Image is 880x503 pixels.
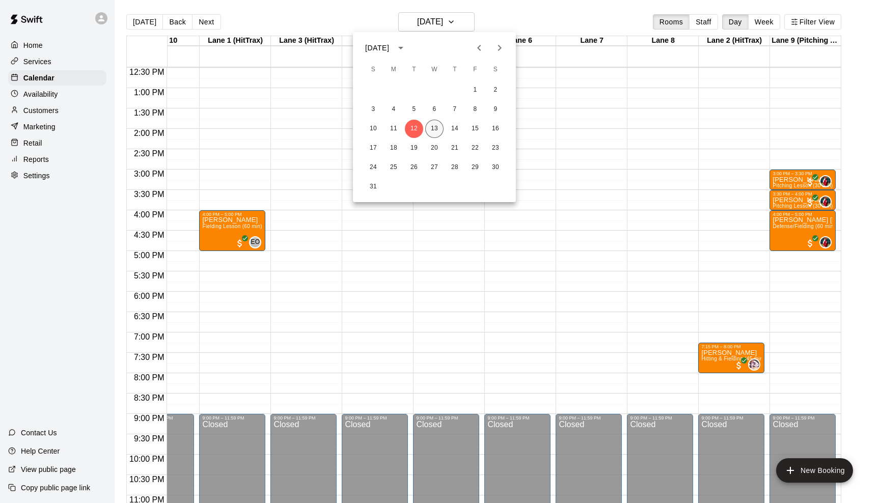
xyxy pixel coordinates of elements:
[466,139,484,157] button: 22
[446,120,464,138] button: 14
[425,158,444,177] button: 27
[365,43,389,53] div: [DATE]
[364,139,382,157] button: 17
[405,158,423,177] button: 26
[384,120,403,138] button: 11
[469,38,489,58] button: Previous month
[486,81,505,99] button: 2
[486,158,505,177] button: 30
[466,81,484,99] button: 1
[466,60,484,80] span: Friday
[384,100,403,119] button: 4
[425,139,444,157] button: 20
[405,60,423,80] span: Tuesday
[405,120,423,138] button: 12
[446,100,464,119] button: 7
[446,158,464,177] button: 28
[425,100,444,119] button: 6
[446,60,464,80] span: Thursday
[384,60,403,80] span: Monday
[486,100,505,119] button: 9
[405,139,423,157] button: 19
[364,158,382,177] button: 24
[486,139,505,157] button: 23
[425,120,444,138] button: 13
[392,39,409,57] button: calendar view is open, switch to year view
[425,60,444,80] span: Wednesday
[384,158,403,177] button: 25
[486,60,505,80] span: Saturday
[364,60,382,80] span: Sunday
[486,120,505,138] button: 16
[364,178,382,196] button: 31
[466,120,484,138] button: 15
[489,38,510,58] button: Next month
[466,158,484,177] button: 29
[405,100,423,119] button: 5
[446,139,464,157] button: 21
[364,120,382,138] button: 10
[384,139,403,157] button: 18
[364,100,382,119] button: 3
[466,100,484,119] button: 8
